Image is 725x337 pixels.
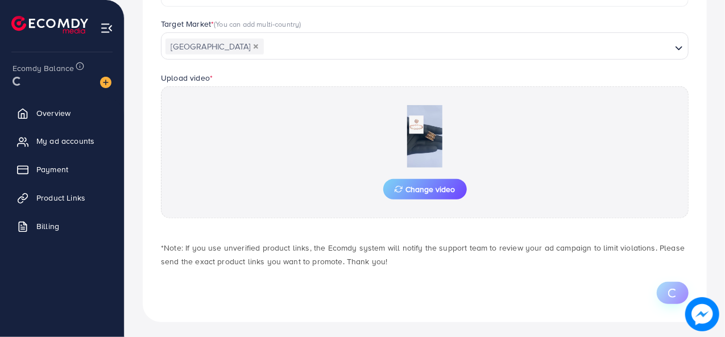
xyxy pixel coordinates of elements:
span: Overview [36,107,71,119]
img: image [685,297,719,331]
span: Ecomdy Balance [13,63,74,74]
span: (You can add multi-country) [214,19,301,29]
span: My ad accounts [36,135,94,147]
div: Search for option [161,32,689,60]
span: [GEOGRAPHIC_DATA] [165,39,264,55]
label: Upload video [161,72,213,84]
span: Change video [395,185,455,193]
input: Search for option [265,38,670,56]
button: Change video [383,179,467,199]
a: Overview [9,102,115,124]
img: Preview Image [368,105,482,168]
a: Product Links [9,186,115,209]
span: Product Links [36,192,85,203]
a: Billing [9,215,115,238]
img: menu [100,22,113,35]
span: Payment [36,164,68,175]
img: image [100,77,111,88]
label: Target Market [161,18,301,30]
p: *Note: If you use unverified product links, the Ecomdy system will notify the support team to rev... [161,241,689,268]
a: My ad accounts [9,130,115,152]
img: logo [11,16,88,34]
span: Billing [36,220,59,232]
a: Payment [9,158,115,181]
button: Deselect Pakistan [253,44,259,49]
